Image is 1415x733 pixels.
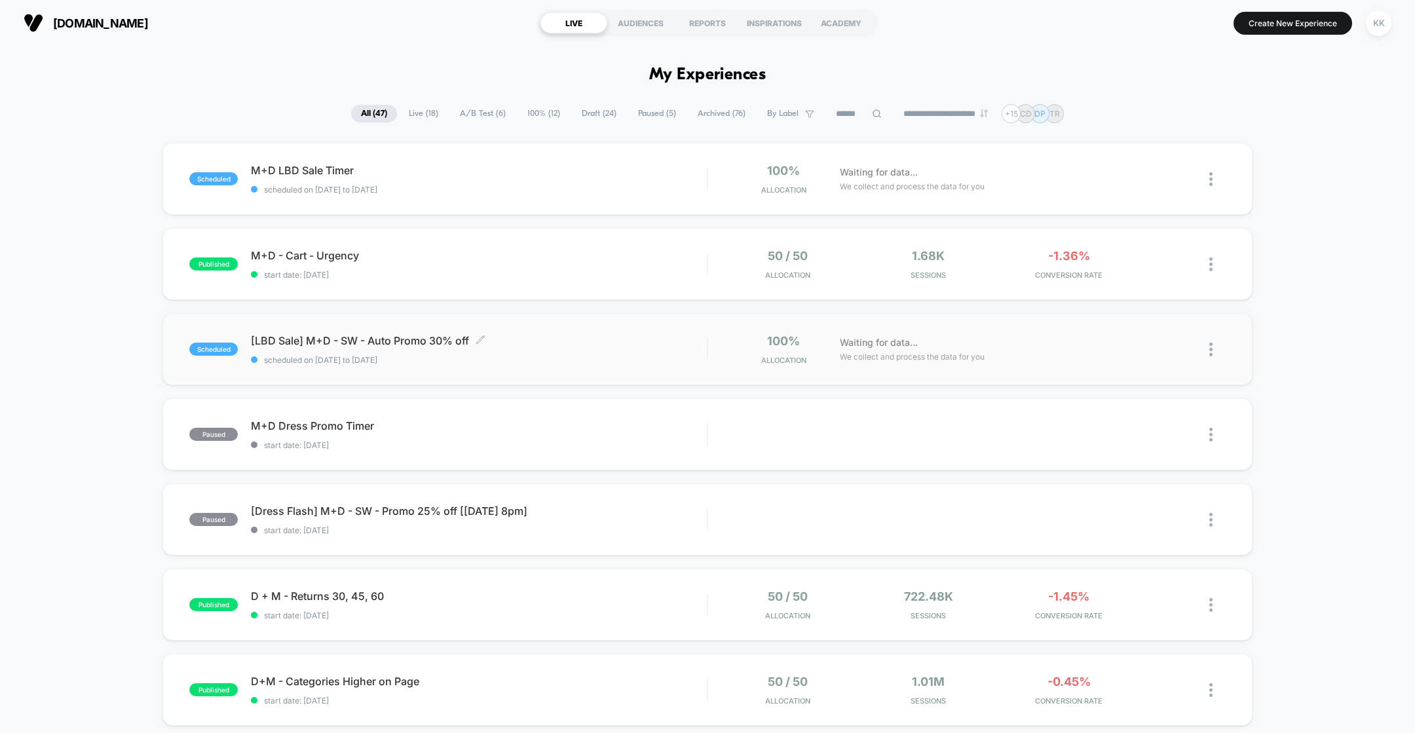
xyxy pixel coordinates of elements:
span: 100% [767,334,800,348]
span: -1.45% [1048,590,1089,603]
span: paused [189,428,238,441]
div: + 15 [1002,104,1021,123]
span: [DOMAIN_NAME] [53,16,148,30]
span: D+M - Categories Higher on Page [251,675,707,688]
span: Allocation [761,185,806,195]
span: 50 / 50 [768,675,808,688]
div: KK [1366,10,1391,36]
span: We collect and process the data for you [840,180,985,193]
span: Allocation [765,696,810,705]
div: ACADEMY [808,12,875,33]
span: published [189,598,238,611]
button: [DOMAIN_NAME] [20,12,152,33]
span: Sessions [861,696,995,705]
span: 50 / 50 [768,249,808,263]
img: close [1209,172,1213,186]
span: CONVERSION RATE [1002,271,1136,280]
span: 50 / 50 [768,590,808,603]
span: 1.01M [912,675,945,688]
span: 100% ( 12 ) [518,105,570,122]
span: Paused ( 5 ) [628,105,686,122]
span: scheduled [189,172,238,185]
span: 1.68k [912,249,945,263]
span: D + M - Returns 30, 45, 60 [251,590,707,603]
span: published [189,257,238,271]
span: Allocation [765,271,810,280]
span: scheduled on [DATE] to [DATE] [251,355,707,365]
button: KK [1362,10,1395,37]
img: close [1209,257,1213,271]
span: start date: [DATE] [251,440,707,450]
img: Visually logo [24,13,43,33]
h1: My Experiences [649,66,766,85]
span: -1.36% [1048,249,1090,263]
span: Allocation [761,356,806,365]
div: AUDIENCES [607,12,674,33]
span: published [189,683,238,696]
span: Draft ( 24 ) [572,105,626,122]
span: Waiting for data... [840,165,918,179]
div: INSPIRATIONS [741,12,808,33]
span: M+D LBD Sale Timer [251,164,707,177]
span: By Label [767,109,799,119]
span: start date: [DATE] [251,696,707,705]
span: [LBD Sale] M+D - SW - Auto Promo 30% off [251,334,707,347]
span: 722.48k [904,590,953,603]
span: -0.45% [1047,675,1091,688]
span: scheduled [189,343,238,356]
img: close [1209,513,1213,527]
span: Archived ( 76 ) [688,105,755,122]
span: [Dress Flash] M+D - SW - Promo 25% off [[DATE] 8pm] [251,504,707,517]
span: Waiting for data... [840,335,918,350]
span: start date: [DATE] [251,270,707,280]
span: scheduled on [DATE] to [DATE] [251,185,707,195]
p: TR [1049,109,1060,119]
span: Sessions [861,271,995,280]
span: 100% [767,164,800,178]
span: start date: [DATE] [251,525,707,535]
span: A/B Test ( 6 ) [450,105,516,122]
img: close [1209,598,1213,612]
p: DP [1034,109,1046,119]
p: CD [1020,109,1032,119]
span: paused [189,513,238,526]
img: close [1209,683,1213,697]
img: close [1209,428,1213,442]
div: LIVE [540,12,607,33]
span: Sessions [861,611,995,620]
span: CONVERSION RATE [1002,611,1136,620]
span: We collect and process the data for you [840,350,985,363]
span: All ( 47 ) [351,105,397,122]
span: M+D - Cart - Urgency [251,249,707,262]
div: REPORTS [674,12,741,33]
img: close [1209,343,1213,356]
span: M+D Dress Promo Timer [251,419,707,432]
span: Live ( 18 ) [399,105,448,122]
span: CONVERSION RATE [1002,696,1136,705]
span: Allocation [765,611,810,620]
img: end [980,109,988,117]
span: start date: [DATE] [251,611,707,620]
button: Create New Experience [1234,12,1352,35]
